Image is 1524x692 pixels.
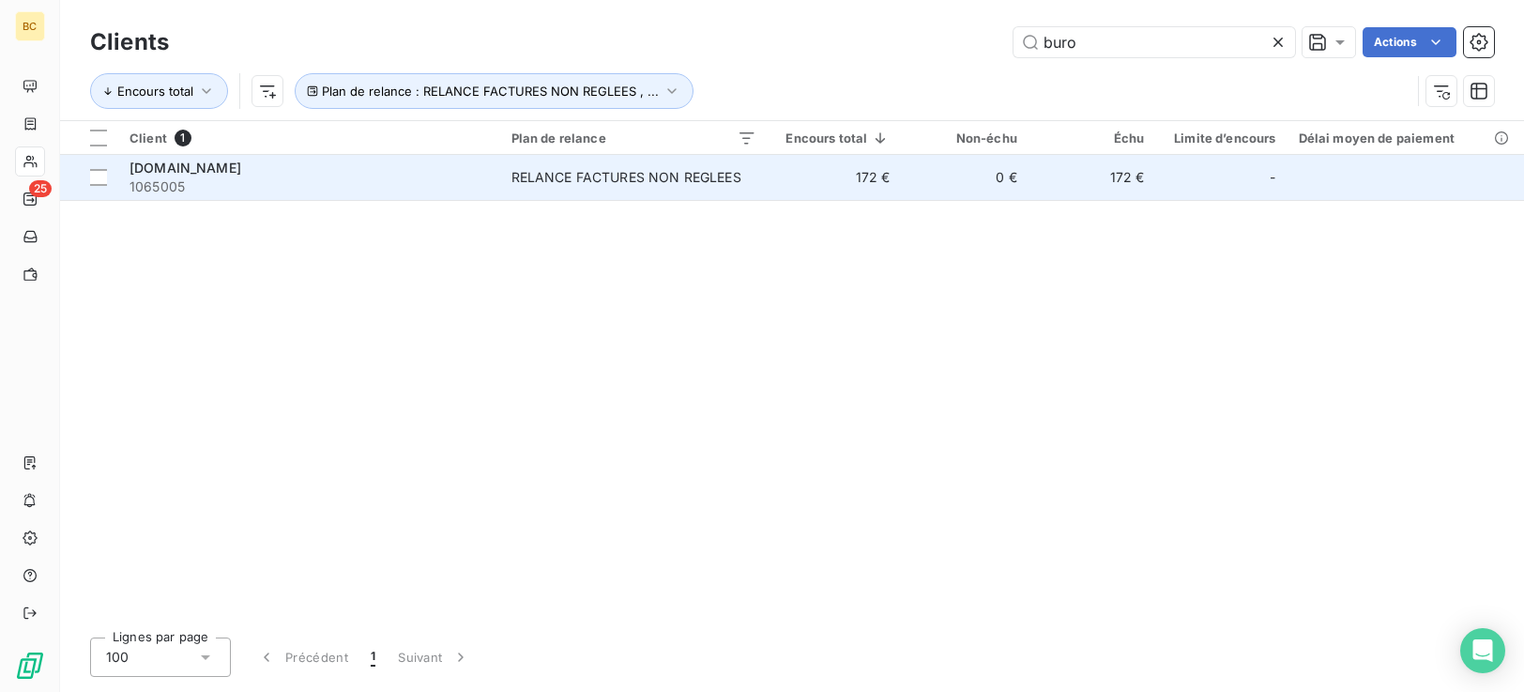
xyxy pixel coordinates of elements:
[130,160,241,176] span: [DOMAIN_NAME]
[511,168,741,187] div: RELANCE FACTURES NON REGLEES
[359,638,387,677] button: 1
[15,11,45,41] div: BC
[322,84,659,99] span: Plan de relance : RELANCE FACTURES NON REGLEES , ...
[90,73,228,109] button: Encours total
[29,180,52,197] span: 25
[1299,131,1513,146] div: Délai moyen de paiement
[1460,628,1505,673] div: Open Intercom Messenger
[511,131,756,146] div: Plan de relance
[1270,168,1275,187] span: -
[779,131,891,146] div: Encours total
[371,648,375,667] span: 1
[15,651,45,681] img: Logo LeanPay
[175,130,191,146] span: 1
[90,25,169,59] h3: Clients
[1166,131,1275,146] div: Limite d’encours
[130,177,489,196] span: 1065005
[130,131,167,146] span: Client
[246,638,359,677] button: Précédent
[106,648,129,667] span: 100
[1363,27,1456,57] button: Actions
[1040,131,1145,146] div: Échu
[901,155,1029,200] td: 0 €
[1013,27,1295,57] input: Rechercher
[768,155,902,200] td: 172 €
[295,73,693,109] button: Plan de relance : RELANCE FACTURES NON REGLEES , ...
[117,84,193,99] span: Encours total
[912,131,1017,146] div: Non-échu
[1029,155,1156,200] td: 172 €
[387,638,481,677] button: Suivant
